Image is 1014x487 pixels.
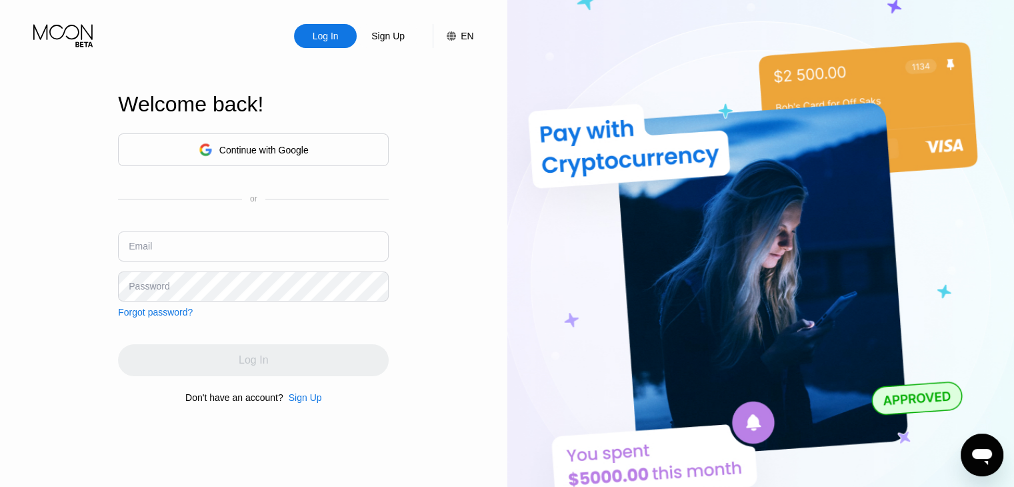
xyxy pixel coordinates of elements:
div: Sign Up [289,392,322,403]
div: Continue with Google [219,145,309,155]
div: EN [433,24,473,48]
iframe: Button to launch messaging window [961,434,1003,476]
div: Log In [294,24,357,48]
div: Don't have an account? [185,392,283,403]
div: Welcome back! [118,92,389,117]
div: Forgot password? [118,307,193,318]
div: Email [129,241,152,252]
div: Continue with Google [118,133,389,166]
div: Log In [311,29,340,43]
div: EN [461,31,473,41]
div: or [250,194,257,203]
div: Sign Up [283,392,322,403]
div: Password [129,281,169,292]
div: Sign Up [357,24,419,48]
div: Sign Up [370,29,406,43]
